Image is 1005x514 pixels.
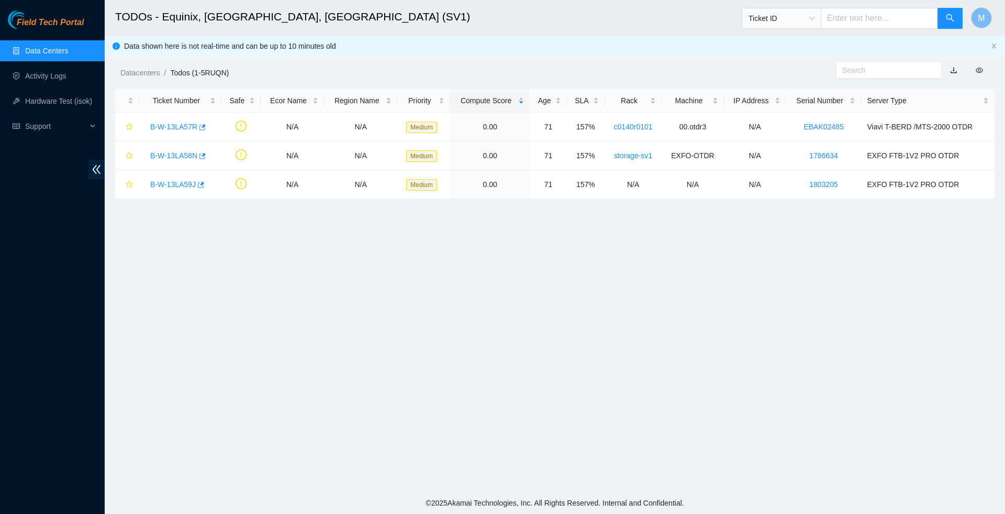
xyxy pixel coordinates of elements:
[8,10,53,29] img: Akamai Technologies
[614,151,652,160] a: storage-sv1
[530,170,566,199] td: 71
[170,69,229,77] a: Todos (1-5RUQN)
[861,113,995,141] td: Viavi T-BERD /MTS-2000 OTDR
[406,179,437,191] span: Medium
[861,141,995,170] td: EXFO FTB-1V2 PRO OTDR
[261,113,325,141] td: N/A
[942,62,965,79] button: download
[324,141,397,170] td: N/A
[530,141,566,170] td: 71
[937,8,963,29] button: search
[842,64,927,76] input: Search
[121,176,133,193] button: star
[13,123,20,130] span: read
[236,121,247,132] span: exclamation-circle
[567,170,605,199] td: 157%
[105,492,1005,514] footer: © 2025 Akamai Technologies, Inc. All Rights Reserved. Internal and Confidential.
[150,151,197,160] a: B-W-13LA58N
[976,67,983,74] span: eye
[946,14,954,24] span: search
[236,149,247,160] span: exclamation-circle
[724,113,786,141] td: N/A
[126,152,133,160] span: star
[971,7,992,28] button: M
[978,12,985,25] span: M
[662,113,724,141] td: 00.otdr3
[809,180,838,189] a: 1803205
[261,141,325,170] td: N/A
[861,170,995,199] td: EXFO FTB-1V2 PRO OTDR
[126,181,133,189] span: star
[803,123,843,131] a: EBAK02485
[450,113,530,141] td: 0.00
[406,122,437,133] span: Medium
[749,10,814,26] span: Ticket ID
[662,141,724,170] td: EXFO-OTDR
[530,113,566,141] td: 71
[662,170,724,199] td: N/A
[991,43,997,50] button: close
[809,151,838,160] a: 1786634
[324,113,397,141] td: N/A
[567,113,605,141] td: 157%
[8,19,84,32] a: Akamai TechnologiesField Tech Portal
[120,69,160,77] a: Datacenters
[261,170,325,199] td: N/A
[25,97,92,105] a: Hardware Test (isok)
[614,123,653,131] a: c0140r0101
[724,141,786,170] td: N/A
[17,18,84,28] span: Field Tech Portal
[25,47,68,55] a: Data Centers
[126,123,133,132] span: star
[150,180,196,189] a: B-W-13LA59J
[324,170,397,199] td: N/A
[406,150,437,162] span: Medium
[567,141,605,170] td: 157%
[164,69,166,77] span: /
[25,116,87,137] span: Support
[25,72,66,80] a: Activity Logs
[724,170,786,199] td: N/A
[450,141,530,170] td: 0.00
[236,178,247,189] span: exclamation-circle
[121,147,133,164] button: star
[605,170,662,199] td: N/A
[88,160,105,179] span: double-left
[950,66,957,74] a: download
[121,118,133,135] button: star
[991,43,997,49] span: close
[150,123,197,131] a: B-W-13LA57R
[821,8,938,29] input: Enter text here...
[450,170,530,199] td: 0.00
